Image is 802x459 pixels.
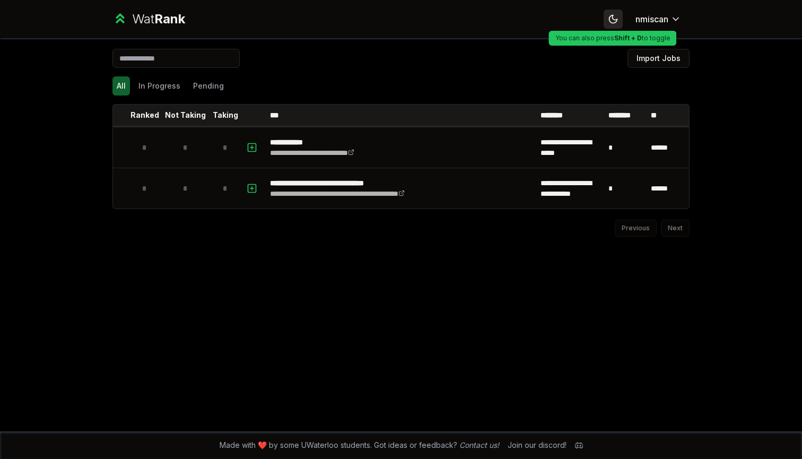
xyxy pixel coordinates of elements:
[627,10,690,29] button: nmiscan
[549,31,677,46] div: You can also press to toggle
[130,110,159,120] p: Ranked
[134,76,185,96] button: In Progress
[627,49,690,68] button: Import Jobs
[508,440,566,451] div: Join our discord!
[165,110,206,120] p: Not Taking
[220,440,499,451] span: Made with ❤️ by some UWaterloo students. Got ideas or feedback?
[635,13,668,25] span: nmiscan
[112,11,185,28] a: WatRank
[154,11,185,27] span: Rank
[213,110,238,120] p: Taking
[614,34,642,42] strong: Shift + D
[189,76,228,96] button: Pending
[459,440,499,449] a: Contact us!
[112,76,130,96] button: All
[132,11,185,28] div: Wat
